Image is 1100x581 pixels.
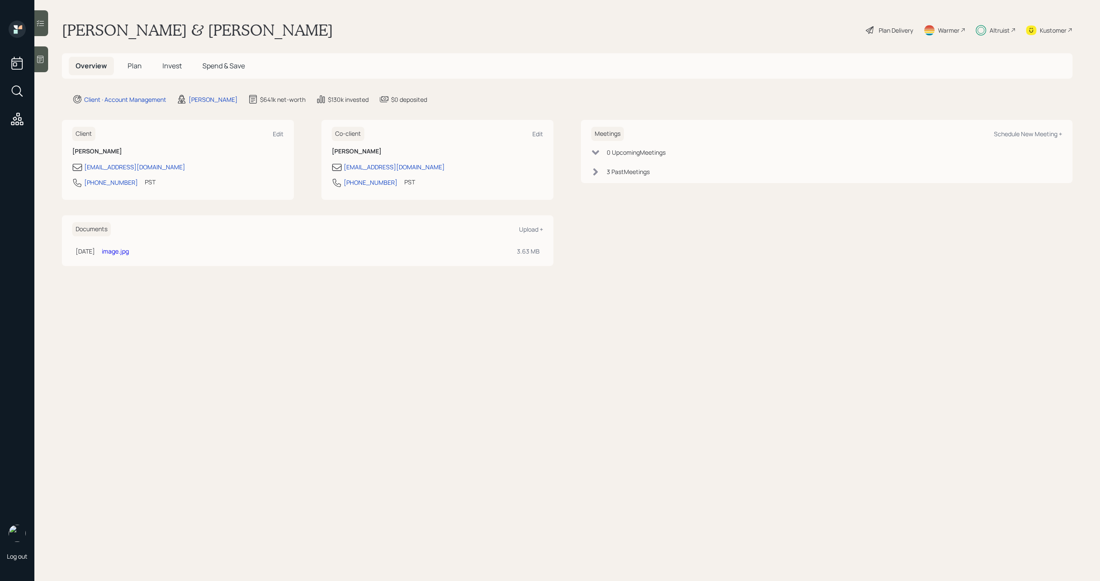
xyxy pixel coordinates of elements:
div: Upload + [519,225,543,233]
div: Plan Delivery [879,26,913,35]
div: $130k invested [328,95,369,104]
div: [PERSON_NAME] [189,95,238,104]
h6: [PERSON_NAME] [332,148,543,155]
h6: Client [72,127,95,141]
div: 3 Past Meeting s [607,167,650,176]
h6: Meetings [591,127,624,141]
h6: Co-client [332,127,364,141]
div: PST [404,177,415,187]
div: [PHONE_NUMBER] [344,178,397,187]
h1: [PERSON_NAME] & [PERSON_NAME] [62,21,333,40]
h6: [PERSON_NAME] [72,148,284,155]
span: Overview [76,61,107,70]
div: 0 Upcoming Meeting s [607,148,666,157]
a: image.jpg [102,247,129,255]
span: Invest [162,61,182,70]
div: $0 deposited [391,95,427,104]
div: Altruist [990,26,1010,35]
div: 3.63 MB [517,247,540,256]
img: michael-russo-headshot.png [9,525,26,542]
span: Plan [128,61,142,70]
div: Edit [273,130,284,138]
div: Edit [532,130,543,138]
div: [EMAIL_ADDRESS][DOMAIN_NAME] [84,162,185,171]
div: PST [145,177,156,187]
div: [DATE] [76,247,95,256]
div: [EMAIL_ADDRESS][DOMAIN_NAME] [344,162,445,171]
div: Client · Account Management [84,95,166,104]
div: $641k net-worth [260,95,306,104]
span: Spend & Save [202,61,245,70]
h6: Documents [72,222,111,236]
div: Log out [7,552,27,560]
div: [PHONE_NUMBER] [84,178,138,187]
div: Schedule New Meeting + [994,130,1062,138]
div: Warmer [938,26,959,35]
div: Kustomer [1040,26,1066,35]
